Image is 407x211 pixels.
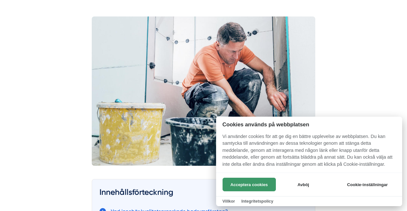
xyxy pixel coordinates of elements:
button: Avböj [277,178,329,191]
button: Acceptera cookies [223,178,276,191]
a: Villkor [223,199,235,204]
p: Vi använder cookies för att ge dig en bättre upplevelse av webbplatsen. Du kan samtycka till anvä... [216,133,402,173]
h2: Cookies används på webbplatsen [216,121,402,128]
a: Integritetspolicy [241,199,273,204]
button: Cookie-inställningar [339,178,396,191]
